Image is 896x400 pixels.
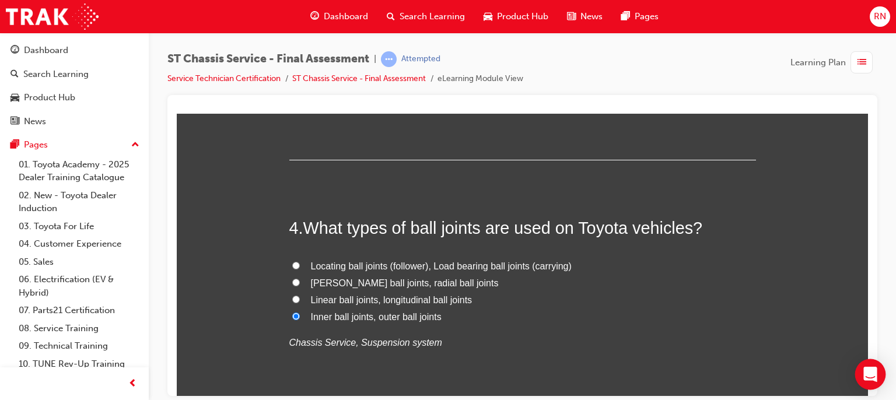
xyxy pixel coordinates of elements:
span: News [580,10,603,23]
a: news-iconNews [558,5,612,29]
a: 02. New - Toyota Dealer Induction [14,187,144,217]
a: 01. Toyota Academy - 2025 Dealer Training Catalogue [14,156,144,187]
span: Locating ball joints (follower), Load bearing ball joints (carrying) [134,148,395,157]
a: guage-iconDashboard [301,5,377,29]
span: learningRecordVerb_ATTEMPT-icon [381,51,397,67]
span: Search Learning [400,10,465,23]
span: pages-icon [621,9,630,24]
a: Search Learning [5,64,144,85]
span: | [374,52,376,66]
a: car-iconProduct Hub [474,5,558,29]
a: 04. Customer Experience [14,235,144,253]
h2: 4 . [113,103,579,126]
span: news-icon [567,9,576,24]
span: pages-icon [10,140,19,150]
button: Pages [5,134,144,156]
a: 07. Parts21 Certification [14,301,144,320]
span: Pages [635,10,659,23]
button: DashboardSearch LearningProduct HubNews [5,37,144,134]
em: Chassis Service, Suspension system [113,224,265,234]
span: [PERSON_NAME] ball joints, radial ball joints [134,164,322,174]
a: ST Chassis Service - Final Assessment [292,73,426,83]
a: 05. Sales [14,253,144,271]
input: Locating ball joints (follower), Load bearing ball joints (carrying) [116,148,123,156]
a: News [5,111,144,132]
span: guage-icon [310,9,319,24]
div: Open Intercom Messenger [855,359,886,390]
div: Product Hub [24,91,75,104]
div: News [24,115,46,128]
a: 03. Toyota For Life [14,217,144,236]
span: Linear ball joints, longitudinal ball joints [134,181,296,191]
a: Service Technician Certification [167,73,281,83]
span: search-icon [10,69,19,80]
span: Learning Plan [790,56,846,69]
div: Pages [24,138,48,152]
a: 09. Technical Training [14,337,144,355]
a: 08. Service Training [14,320,144,338]
a: 10. TUNE Rev-Up Training [14,355,144,373]
a: pages-iconPages [612,5,668,29]
button: RN [870,6,890,27]
div: Search Learning [23,68,89,81]
span: search-icon [387,9,395,24]
a: search-iconSearch Learning [377,5,474,29]
img: Trak [6,3,99,30]
a: Product Hub [5,87,144,108]
span: Inner ball joints, outer ball joints [134,198,265,208]
a: Dashboard [5,40,144,61]
input: Linear ball joints, longitudinal ball joints [116,182,123,190]
input: Inner ball joints, outer ball joints [116,199,123,206]
span: up-icon [131,138,139,153]
span: What types of ball joints are used on Toyota vehicles? [127,105,526,124]
button: Learning Plan [790,51,877,73]
span: news-icon [10,117,19,127]
span: ST Chassis Service - Final Assessment [167,52,369,66]
span: prev-icon [128,377,137,391]
span: Product Hub [497,10,548,23]
li: eLearning Module View [437,72,523,86]
span: guage-icon [10,45,19,56]
span: RN [874,10,886,23]
span: list-icon [857,55,866,70]
a: 06. Electrification (EV & Hybrid) [14,271,144,301]
span: car-icon [484,9,492,24]
input: [PERSON_NAME] ball joints, radial ball joints [116,165,123,173]
span: car-icon [10,93,19,103]
span: Dashboard [324,10,368,23]
div: Dashboard [24,44,68,57]
div: Attempted [401,54,440,65]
